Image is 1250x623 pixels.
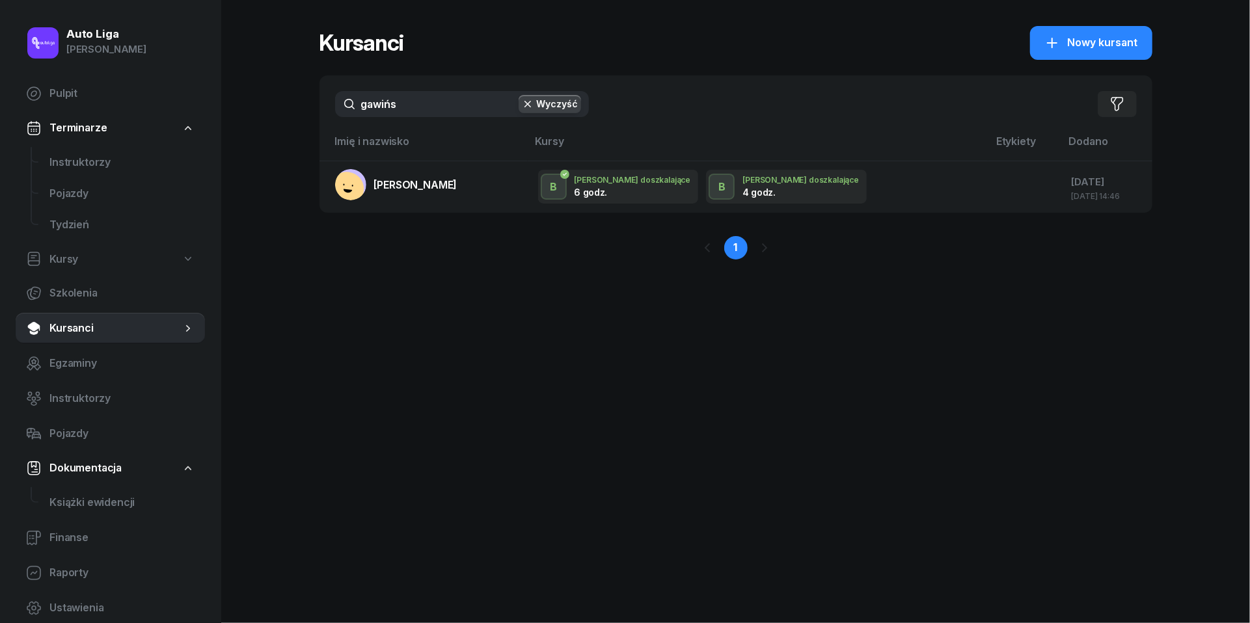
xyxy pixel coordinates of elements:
span: Terminarze [49,120,107,137]
div: [PERSON_NAME] doszkalające [575,176,691,184]
span: Egzaminy [49,355,195,372]
span: Nowy kursant [1068,34,1138,51]
a: Pojazdy [16,418,205,449]
a: Terminarze [16,113,205,143]
th: Imię i nazwisko [319,133,528,161]
th: Etykiety [988,133,1061,161]
button: B [709,174,735,200]
span: Szkolenia [49,285,195,302]
a: Szkolenia [16,278,205,309]
div: [DATE] 14:46 [1072,192,1142,200]
a: [PERSON_NAME] [335,169,457,200]
input: Szukaj [335,91,589,117]
span: Pojazdy [49,185,195,202]
div: [DATE] [1072,174,1142,191]
div: 6 godz. [575,187,642,198]
div: B [545,176,562,198]
div: Auto Liga [66,29,146,40]
a: Instruktorzy [16,383,205,414]
div: [PERSON_NAME] [66,41,146,58]
a: Instruktorzy [39,147,205,178]
a: Egzaminy [16,348,205,379]
button: Wyczyść [519,95,581,113]
span: Pojazdy [49,425,195,442]
span: Kursy [49,251,78,268]
a: Pojazdy [39,178,205,209]
a: Książki ewidencji [39,487,205,518]
button: B [541,174,567,200]
a: Raporty [16,557,205,589]
a: Finanse [16,522,205,553]
span: Ustawienia [49,600,195,616]
div: 4 godz. [742,187,810,198]
a: 1 [724,236,748,259]
div: [PERSON_NAME] doszkalające [742,176,859,184]
h1: Kursanci [319,31,404,55]
span: Książki ewidencji [49,494,195,511]
span: Dokumentacja [49,460,122,477]
span: [PERSON_NAME] [374,178,457,191]
a: Dokumentacja [16,453,205,483]
th: Kursy [528,133,989,161]
div: B [713,176,731,198]
a: Kursanci [16,313,205,344]
a: Tydzień [39,209,205,241]
a: Kursy [16,245,205,274]
span: Instruktorzy [49,390,195,407]
button: Nowy kursant [1030,26,1152,60]
span: Pulpit [49,85,195,102]
span: Instruktorzy [49,154,195,171]
span: Tydzień [49,217,195,233]
span: Finanse [49,529,195,546]
a: Pulpit [16,78,205,109]
span: Kursanci [49,320,182,337]
th: Dodano [1061,133,1152,161]
span: Raporty [49,564,195,581]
